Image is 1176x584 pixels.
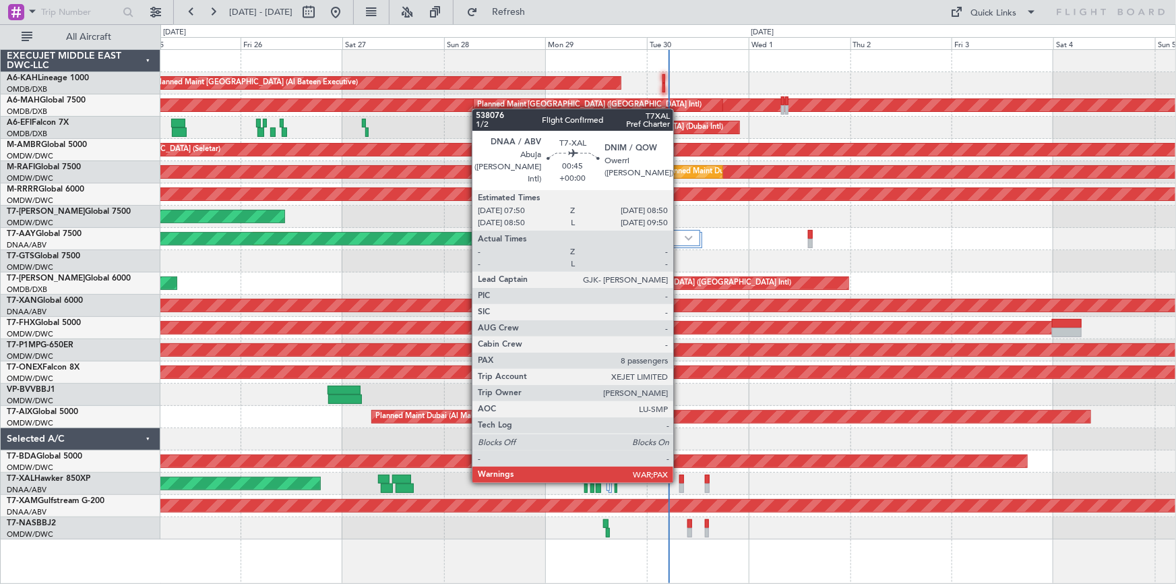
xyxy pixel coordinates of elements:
[41,2,119,22] input: Trip Number
[7,129,47,139] a: OMDB/DXB
[7,274,85,283] span: T7-[PERSON_NAME]
[7,297,37,305] span: T7-XAN
[15,26,146,48] button: All Aircraft
[477,95,702,115] div: Planned Maint [GEOGRAPHIC_DATA] ([GEOGRAPHIC_DATA] Intl)
[566,184,699,204] div: Planned Maint Dubai (Al Maktoum Intl)
[7,208,85,216] span: T7-[PERSON_NAME]
[7,463,53,473] a: OMDW/DWC
[7,84,47,94] a: OMDB/DXB
[7,96,86,105] a: A6-MAHGlobal 7500
[7,329,53,339] a: OMDW/DWC
[155,73,358,93] div: Planned Maint [GEOGRAPHIC_DATA] (Al Bateen Executive)
[7,297,83,305] a: T7-XANGlobal 6000
[7,485,47,495] a: DNAA/ABV
[7,519,36,527] span: T7-NAS
[7,107,47,117] a: OMDB/DXB
[944,1,1044,23] button: Quick Links
[7,475,34,483] span: T7-XAL
[7,529,53,539] a: OMDW/DWC
[7,262,53,272] a: OMDW/DWC
[7,475,90,483] a: T7-XALHawker 850XP
[7,507,47,517] a: DNAA/ABV
[7,396,53,406] a: OMDW/DWC
[7,497,104,505] a: T7-XAMGulfstream G-200
[7,285,47,295] a: OMDB/DXB
[749,37,850,49] div: Wed 1
[7,319,35,327] span: T7-FHX
[7,519,56,527] a: T7-NASBBJ2
[7,386,55,394] a: VP-BVVBBJ1
[7,96,40,105] span: A6-MAH
[567,273,792,293] div: Planned Maint [GEOGRAPHIC_DATA] ([GEOGRAPHIC_DATA] Intl)
[7,196,53,206] a: OMDW/DWC
[685,235,693,241] img: arrow-gray.svg
[229,6,292,18] span: [DATE] - [DATE]
[7,386,36,394] span: VP-BVV
[7,141,87,149] a: M-AMBRGlobal 5000
[342,37,444,49] div: Sat 27
[7,141,41,149] span: M-AMBR
[7,119,32,127] span: A6-EFI
[7,341,73,349] a: T7-P1MPG-650ER
[971,7,1017,20] div: Quick Links
[7,497,38,505] span: T7-XAM
[7,307,47,317] a: DNAA/ABV
[566,117,724,138] div: AOG Maint [GEOGRAPHIC_DATA] (Dubai Intl)
[567,206,700,227] div: Planned Maint Dubai (Al Maktoum Intl)
[7,185,84,194] a: M-RRRRGlobal 6000
[7,74,38,82] span: A6-KAH
[7,151,53,161] a: OMDW/DWC
[7,452,36,461] span: T7-BDA
[7,341,40,349] span: T7-P1MP
[7,274,131,283] a: T7-[PERSON_NAME]Global 6000
[7,218,53,228] a: OMDW/DWC
[444,37,546,49] div: Sun 28
[850,37,952,49] div: Thu 2
[647,37,749,49] div: Tue 30
[7,173,53,183] a: OMDW/DWC
[7,452,82,461] a: T7-BDAGlobal 5000
[7,252,34,260] span: T7-GTS
[7,230,82,238] a: T7-AAYGlobal 7500
[140,37,241,49] div: Thu 25
[35,32,142,42] span: All Aircraft
[7,240,47,250] a: DNAA/ABV
[545,37,647,49] div: Mon 29
[241,37,342,49] div: Fri 26
[7,363,42,372] span: T7-ONEX
[7,363,80,372] a: T7-ONEXFalcon 8X
[460,1,541,23] button: Refresh
[7,74,89,82] a: A6-KAHLineage 1000
[7,163,81,171] a: M-RAFIGlobal 7500
[663,162,796,182] div: Planned Maint Dubai (Al Maktoum Intl)
[7,230,36,238] span: T7-AAY
[7,418,53,428] a: OMDW/DWC
[7,208,131,216] a: T7-[PERSON_NAME]Global 7500
[7,374,53,384] a: OMDW/DWC
[7,351,53,361] a: OMDW/DWC
[7,185,38,194] span: M-RRRR
[7,163,35,171] span: M-RAFI
[7,119,69,127] a: A6-EFIFalcon 7X
[7,408,78,416] a: T7-AIXGlobal 5000
[7,252,80,260] a: T7-GTSGlobal 7500
[375,407,508,427] div: Planned Maint Dubai (Al Maktoum Intl)
[163,27,186,38] div: [DATE]
[7,408,32,416] span: T7-AIX
[1053,37,1155,49] div: Sat 4
[7,319,81,327] a: T7-FHXGlobal 5000
[481,7,537,17] span: Refresh
[952,37,1053,49] div: Fri 3
[751,27,774,38] div: [DATE]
